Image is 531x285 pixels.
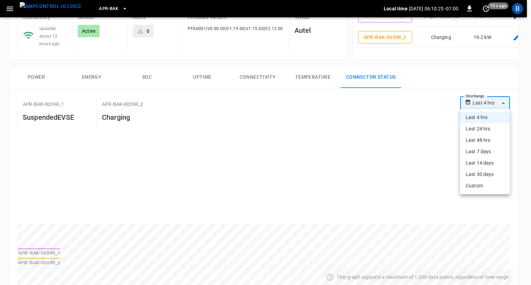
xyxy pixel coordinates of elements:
li: Custom [460,180,510,191]
li: Last 48 hrs [460,135,510,146]
li: Last 7 days [460,146,510,157]
li: Last 4 hrs [460,112,510,123]
li: Last 30 days [460,169,510,180]
li: Last 24 hrs [460,123,510,135]
li: Last 14 days [460,157,510,169]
